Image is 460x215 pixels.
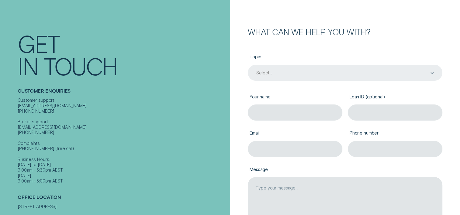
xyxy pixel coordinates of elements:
[248,28,442,36] h2: What can we help you with?
[256,70,272,76] div: Select...
[18,97,227,183] div: Customer support [EMAIL_ADDRESS][DOMAIN_NAME] [PHONE_NUMBER] Broker support [EMAIL_ADDRESS][DOMAI...
[18,32,59,55] div: Get
[348,90,442,105] label: Loan ID (optional)
[18,55,38,77] div: In
[18,194,227,204] h2: Office Location
[18,204,227,209] div: [STREET_ADDRESS]
[248,162,442,177] label: Message
[18,88,227,98] h2: Customer Enquiries
[248,90,342,105] label: Your name
[18,32,227,77] h1: Get In Touch
[348,126,442,141] label: Phone number
[248,126,342,141] label: Email
[248,50,442,65] label: Topic
[44,55,117,77] div: Touch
